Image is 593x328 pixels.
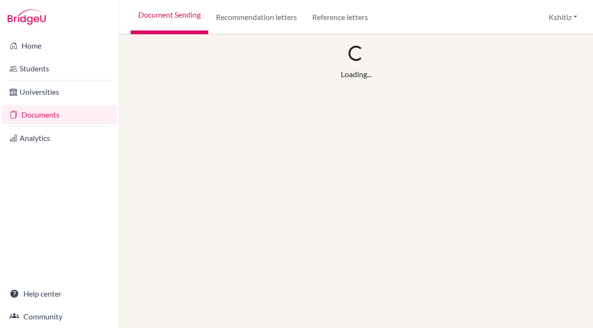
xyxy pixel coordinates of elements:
[2,82,117,101] a: Universities
[8,10,46,25] img: Bridge-U
[2,307,117,326] a: Community
[341,69,371,80] div: Loading...
[2,129,117,148] a: Analytics
[2,105,117,124] a: Documents
[2,59,117,78] a: Students
[544,8,582,26] button: Kshitiz
[2,36,117,55] a: Home
[2,284,117,303] a: Help center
